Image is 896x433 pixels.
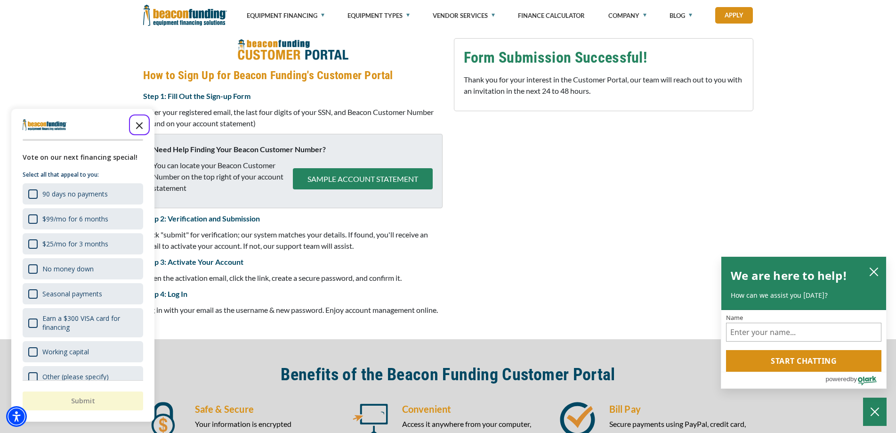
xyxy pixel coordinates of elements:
span: by [850,373,857,385]
a: Apply [715,7,753,24]
button: close chatbox [866,265,881,278]
img: How to Sign Up for Beacon Funding's Customer Portal [237,38,348,63]
div: $25/mo for 3 months [42,239,108,248]
p: Open the activation email, click the link, create a secure password, and confirm it. [143,272,443,284]
button: Submit [23,392,143,410]
h5: Bill Pay [609,402,753,416]
div: Working capital [23,341,143,362]
div: $99/mo for 6 months [42,214,108,223]
div: $25/mo for 3 months [23,233,143,254]
div: Other (please specify) [42,372,109,381]
img: Company logo [23,119,67,131]
button: Start chatting [726,350,881,372]
h5: Safe & Secure [195,402,339,416]
h2: Benefits of the Beacon Funding Customer Portal [143,364,753,385]
div: Accessibility Menu [6,406,27,427]
input: Name [726,323,881,342]
button: Close the survey [130,115,149,134]
strong: Step 3: Activate Your Account [143,257,243,266]
div: olark chatbox [721,256,887,389]
p: Log in with your email as the username & new password. Enjoy account management online. [143,304,443,316]
p: Thank you for your interest in the Customer Portal, our team will reach out to you with an invita... [464,74,743,97]
strong: Need Help Finding Your Beacon Customer Number? [153,145,326,154]
div: 90 days no payments [42,189,108,198]
strong: Step 4: Log In [143,289,187,298]
a: Powered by Olark [825,372,886,388]
h3: Form Submission Successful! [464,48,743,67]
div: Earn a $300 VISA card for financing [23,308,143,337]
span: powered [825,373,850,385]
div: Survey [11,109,154,422]
div: Seasonal payments [42,289,102,298]
h2: We are here to help! [731,266,847,285]
div: No money down [42,264,94,273]
div: Vote on our next financing special! [23,152,143,163]
div: 90 days no payments [23,183,143,204]
div: No money down [23,258,143,279]
div: $99/mo for 6 months [23,208,143,229]
h4: How to Sign Up for Beacon Funding's Customer Portal [143,67,443,83]
strong: Step 1: Fill Out the Sign-up Form [143,91,250,100]
div: Seasonal payments [23,283,143,304]
div: Earn a $300 VISA card for financing [42,314,137,332]
button: SAMPLE ACCOUNT STATEMENT [293,168,433,189]
p: Select all that appeal to you: [23,170,143,180]
div: Other (please specify) [23,366,143,387]
label: Name [726,315,881,321]
button: Close Chatbox [863,398,887,426]
p: You can locate your Beacon Customer Number on the top right of your account statement [153,160,293,194]
p: Enter your registered email, the last four digits of your SSN, and Beacon Customer Number (found ... [143,106,443,129]
p: Click "submit" for verification; our system matches your details. If found, you'll receive an ema... [143,229,443,252]
h5: Convenient [402,402,546,416]
strong: Step 2: Verification and Submission [143,214,260,223]
p: How can we assist you [DATE]? [731,291,877,300]
div: Working capital [42,347,89,356]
